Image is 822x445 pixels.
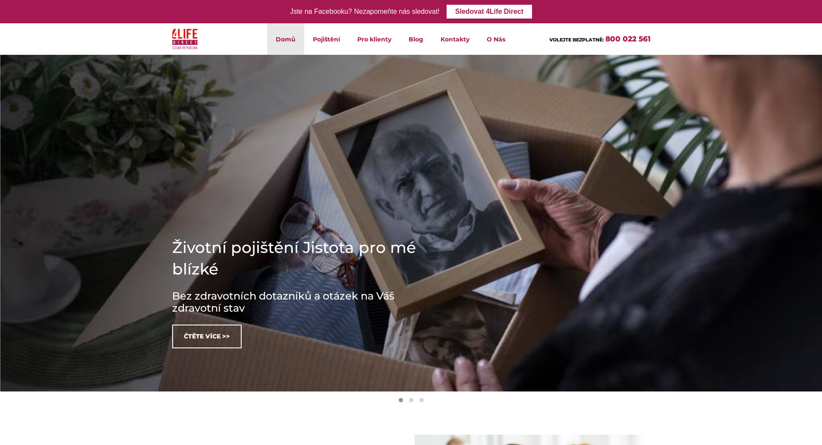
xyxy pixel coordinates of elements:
[400,23,432,55] a: Blog
[605,35,651,43] a: 800 022 561
[549,37,604,43] span: VOLEJTE BEZPLATNĚ:
[290,6,440,18] div: Jste na Facebooku? Nezapomeňte nás sledovat!
[172,325,242,348] a: Čtěte více >>
[172,290,431,314] h3: Bez zdravotních dotazníků a otázek na Váš zdravotní stav
[172,237,431,280] h1: Životní pojištění Jistota pro mé blízké
[172,27,198,51] img: 4Life Direct Česká republika logo
[432,23,478,55] a: Kontakty
[267,23,304,55] a: Domů
[447,5,532,19] a: Sledovat 4Life Direct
